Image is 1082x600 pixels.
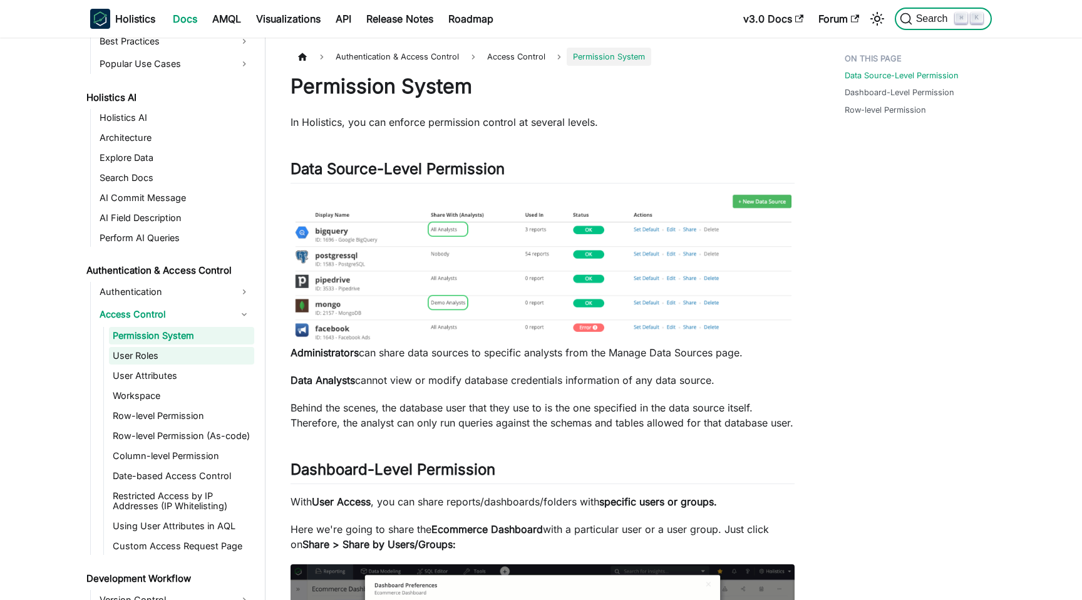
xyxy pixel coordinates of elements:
a: Best Practices [96,31,254,51]
strong: Ecommerce Dashboard [431,523,543,535]
span: Search [912,13,956,24]
a: Forum [811,9,867,29]
a: Release Notes [359,9,441,29]
a: Access Control [96,304,254,324]
a: API [328,9,359,29]
a: Workspace [109,387,254,405]
a: Permission System [109,327,254,344]
a: Home page [291,48,314,66]
a: Dashboard-Level Permission [845,86,954,98]
p: With , you can share reports/dashboards/folders with [291,494,795,509]
kbd: K [971,13,983,24]
span: Permission System [567,48,651,66]
a: Date-based Access Control [109,467,254,485]
strong: Data Analysts [291,374,355,386]
a: Restricted Access by IP Addresses (IP Whitelisting) [109,487,254,515]
span: Authentication & Access Control [329,48,465,66]
a: Architecture [96,129,254,147]
a: Explore Data [96,149,254,167]
h2: Dashboard-Level Permission [291,460,795,484]
p: Behind the scenes, the database user that they use to is the one specified in the data source its... [291,400,795,430]
a: AMQL [205,9,249,29]
strong: specific users or groups. [599,495,717,508]
h2: Data Source-Level Permission [291,160,795,184]
strong: Share > Share by Users/Groups: [302,538,456,551]
kbd: ⌘ [955,13,967,24]
a: Perform AI Queries [96,229,254,247]
img: Holistics [90,9,110,29]
a: Data Source-Level Permission [845,70,959,81]
p: cannot view or modify database credentials information of any data source. [291,373,795,388]
h1: Permission System [291,74,795,99]
a: Roadmap [441,9,501,29]
a: v3.0 Docs [736,9,811,29]
a: User Attributes [109,367,254,385]
strong: User Access [312,495,371,508]
a: Row-level Permission [109,407,254,425]
a: Visualizations [249,9,328,29]
a: Row-level Permission [845,104,926,116]
a: AI Commit Message [96,189,254,207]
nav: Breadcrumbs [291,48,795,66]
a: Column-level Permission [109,447,254,465]
span: Access Control [481,48,552,66]
a: Holistics AI [96,109,254,127]
a: AI Field Description [96,209,254,227]
a: Using User Attributes in AQL [109,517,254,535]
strong: Administrators [291,346,359,359]
button: Search (Command+K) [895,8,992,30]
p: can share data sources to specific analysts from the Manage Data Sources page. [291,345,795,360]
a: Docs [165,9,205,29]
button: Switch between dark and light mode (currently light mode) [867,9,887,29]
a: Custom Access Request Page [109,537,254,555]
a: User Roles [109,347,254,365]
a: Holistics AI [83,89,254,106]
nav: Docs sidebar [78,38,265,600]
p: In Holistics, you can enforce permission control at several levels. [291,115,795,130]
p: Here we're going to share the with a particular user or a user group. Just click on [291,522,795,552]
a: HolisticsHolistics [90,9,155,29]
a: Authentication & Access Control [83,262,254,279]
a: Development Workflow [83,570,254,587]
a: Row-level Permission (As-code) [109,427,254,445]
a: Search Docs [96,169,254,187]
b: Holistics [115,11,155,26]
a: Authentication [96,282,254,302]
a: Popular Use Cases [96,54,254,74]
